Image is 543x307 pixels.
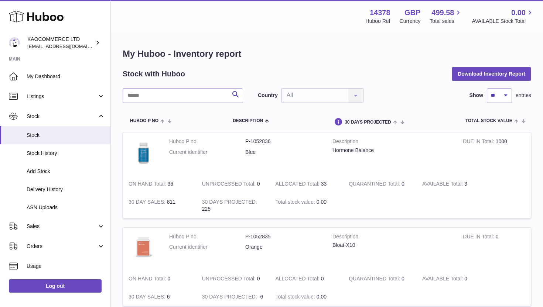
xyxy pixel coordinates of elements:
td: 0 [197,175,270,193]
a: 0.00 AVAILABLE Stock Total [472,8,534,25]
span: My Dashboard [27,73,105,80]
strong: 30 DAY SALES [129,294,167,301]
span: Add Stock [27,168,105,175]
div: Hormone Balance [332,147,452,154]
td: 0 [197,270,270,288]
strong: 30 DAYS PROJECTED [202,294,259,301]
strong: ALLOCATED Total [275,276,321,283]
td: 0 [270,270,343,288]
td: -6 [197,288,270,306]
dt: Current identifier [169,244,245,251]
td: 36 [123,175,197,193]
span: [EMAIL_ADDRESS][DOMAIN_NAME] [27,43,109,49]
strong: 30 DAY SALES [129,199,167,207]
img: hello@lunera.co.uk [9,37,20,48]
h1: My Huboo - Inventory report [123,48,531,60]
span: entries [516,92,531,99]
strong: AVAILABLE Total [422,181,464,189]
td: 33 [270,175,343,193]
span: 0.00 [511,8,526,18]
strong: ON HAND Total [129,276,168,283]
span: 499.58 [431,8,454,18]
strong: QUARANTINED Total [349,181,402,189]
strong: 14378 [370,8,390,18]
td: 0 [457,228,531,270]
dd: P-1052836 [245,138,321,145]
td: 225 [197,193,270,218]
td: 1000 [457,132,531,175]
dd: P-1052835 [245,233,321,240]
td: 3 [417,175,490,193]
td: 6 [123,288,197,306]
span: Sales [27,223,97,230]
span: Description [233,118,263,123]
span: Listings [27,93,97,100]
span: AVAILABLE Stock Total [472,18,534,25]
strong: ALLOCATED Total [275,181,321,189]
img: product image [129,233,158,263]
span: Total stock value [465,118,512,123]
button: Download Inventory Report [452,67,531,80]
td: 0 [123,270,197,288]
span: 0 [402,276,404,282]
dt: Current identifier [169,149,245,156]
dd: Blue [245,149,321,156]
strong: Total stock value [275,199,316,207]
label: Country [258,92,278,99]
span: Stock History [27,150,105,157]
strong: 30 DAYS PROJECTED [202,199,257,207]
img: product image [129,138,158,168]
span: Huboo P no [130,118,158,123]
strong: QUARANTINED Total [349,276,402,283]
strong: DUE IN Total [463,138,495,146]
span: Stock [27,132,105,139]
dd: Orange [245,244,321,251]
span: 0.00 [317,294,327,300]
strong: DUE IN Total [463,234,495,241]
span: 0.00 [317,199,327,205]
td: 811 [123,193,197,218]
strong: ON HAND Total [129,181,168,189]
span: Orders [27,243,97,250]
div: KAOCOMMERCE LTD [27,36,94,50]
span: Stock [27,113,97,120]
strong: Description [332,138,452,147]
span: 30 DAYS PROJECTED [345,120,391,125]
span: ASN Uploads [27,204,105,211]
strong: Description [332,233,452,242]
strong: AVAILABLE Total [422,276,464,283]
td: 0 [417,270,490,288]
div: Bloat-X10 [332,242,452,249]
span: Delivery History [27,186,105,193]
strong: GBP [404,8,420,18]
a: Log out [9,279,102,293]
div: Huboo Ref [366,18,390,25]
strong: Total stock value [275,294,316,301]
strong: UNPROCESSED Total [202,276,257,283]
h2: Stock with Huboo [123,69,185,79]
dt: Huboo P no [169,138,245,145]
span: Usage [27,263,105,270]
div: Currency [400,18,421,25]
strong: UNPROCESSED Total [202,181,257,189]
span: Total sales [430,18,462,25]
a: 499.58 Total sales [430,8,462,25]
span: 0 [402,181,404,187]
label: Show [469,92,483,99]
dt: Huboo P no [169,233,245,240]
